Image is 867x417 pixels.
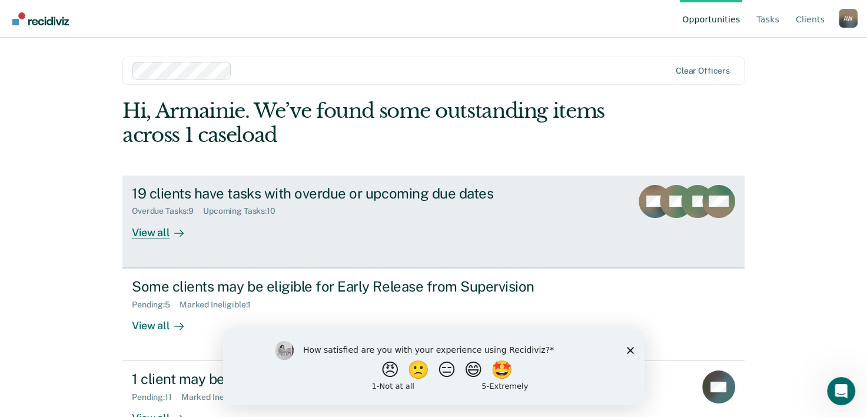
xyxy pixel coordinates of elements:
div: Overdue Tasks : 9 [132,206,203,216]
div: View all [132,309,198,332]
iframe: Intercom live chat [827,377,855,405]
div: View all [132,216,198,239]
div: Upcoming Tasks : 10 [203,206,285,216]
div: A W [839,9,858,28]
img: Recidiviz [12,12,69,25]
div: Marked Ineligible : 1 [180,300,260,310]
div: Pending : 5 [132,300,180,310]
div: Marked Ineligible : 5 [181,392,264,402]
button: Profile dropdown button [839,9,858,28]
div: Hi, Armainie. We’ve found some outstanding items across 1 caseload [122,99,620,147]
div: Some clients may be eligible for Early Release from Supervision [132,278,545,295]
a: Some clients may be eligible for Early Release from SupervisionPending:5Marked Ineligible:1View all [122,268,745,361]
div: 19 clients have tasks with overdue or upcoming due dates [132,185,545,202]
div: 1 client may be eligible for Annual Report Status [132,370,545,388]
iframe: Survey by Kim from Recidiviz [223,329,645,405]
a: 19 clients have tasks with overdue or upcoming due datesOverdue Tasks:9Upcoming Tasks:10View all [122,176,745,268]
div: Pending : 11 [132,392,181,402]
div: Clear officers [676,66,730,76]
